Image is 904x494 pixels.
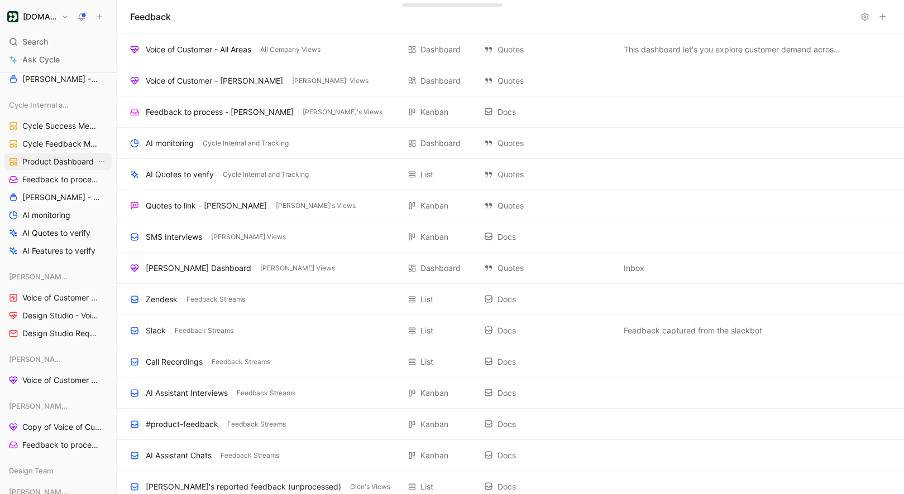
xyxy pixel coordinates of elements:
[621,261,647,275] button: Inbox
[4,437,112,453] a: Feedback to process - [PERSON_NAME]
[4,325,112,342] a: Design Studio Requests
[4,153,112,170] a: Product DashboardView actions
[235,388,298,398] button: Feedback Streams
[4,268,112,342] div: [PERSON_NAME]'s ViewsVoice of Customer - Shipped FeaturesDesign Studio - Voice of Customer - [PER...
[4,268,112,285] div: [PERSON_NAME]'s Views
[420,355,433,369] div: List
[300,107,385,117] button: [PERSON_NAME]'s Views
[484,324,613,337] div: Docs
[484,449,613,462] div: Docs
[117,221,904,253] div: SMS Interviews[PERSON_NAME] ViewsKanban DocsView actions
[218,451,281,461] button: Feedback Streams
[484,230,613,244] div: Docs
[7,11,18,22] img: Customer.io
[4,398,112,414] div: [PERSON_NAME]'s Views
[22,53,60,66] span: Ask Cycle
[96,156,107,167] button: View actions
[4,462,112,479] div: Design Team
[4,207,112,224] a: AI monitoring
[624,261,644,275] span: Inbox
[209,232,288,242] button: [PERSON_NAME] Views
[22,439,101,451] span: Feedback to process - [PERSON_NAME]
[290,76,371,86] button: [PERSON_NAME]' Views
[4,398,112,453] div: [PERSON_NAME]'s ViewsCopy of Voice of Customer - [PERSON_NAME]Feedback to process - [PERSON_NAME]
[117,34,904,65] div: Voice of Customer - All AreasAll Company ViewsDashboard QuotesThis dashboard let's you explore cu...
[292,75,369,86] span: [PERSON_NAME]' Views
[621,43,845,56] button: This dashboard let's you explore customer demand across all product areas. You can filter by vari...
[420,386,448,400] div: Kanban
[420,293,433,306] div: List
[484,168,613,181] div: Quotes
[22,328,98,339] span: Design Studio Requests
[146,355,203,369] div: Call Recordings
[117,377,904,409] div: AI Assistant InterviewsFeedback StreamsKanban DocsView actions
[223,169,309,180] span: Cycle Internal and Tracking
[484,199,613,212] div: Quotes
[4,243,112,259] a: AI Features to verify
[22,292,101,303] span: Voice of Customer - Shipped Features
[146,293,178,306] div: Zendesk
[4,135,112,152] a: Cycle Feedback Monitoring
[212,356,270,367] span: Feedback Streams
[624,324,762,337] span: Feedback captured from the slackbot
[146,105,294,119] div: Feedback to process - [PERSON_NAME]
[146,480,341,493] div: [PERSON_NAME]'s reported feedback (unprocessed)
[186,294,245,305] span: Feedback Streams
[221,169,311,180] button: Cycle Internal and Tracking
[146,230,202,244] div: SMS Interviews
[9,99,73,110] span: Cycle Internal and Tracking
[484,293,613,306] div: Docs
[117,284,904,315] div: ZendeskFeedback StreamsList DocsView actions
[274,201,358,211] button: [PERSON_NAME]'s Views
[484,74,613,88] div: Quotes
[4,351,112,389] div: [PERSON_NAME]Voice of Customer - [PERSON_NAME]
[420,105,448,119] div: Kanban
[117,159,904,190] div: AI Quotes to verifyCycle Internal and TrackingList QuotesView actions
[258,45,323,55] button: All Company Views
[4,225,112,241] a: AI Quotes to verify
[23,12,57,22] h1: [DOMAIN_NAME]
[420,74,461,88] div: Dashboard
[9,353,66,365] span: [PERSON_NAME]
[420,137,461,150] div: Dashboard
[146,199,267,212] div: Quotes to link - [PERSON_NAME]
[22,138,99,149] span: Cycle Feedback Monitoring
[4,462,112,482] div: Design Team
[22,422,102,433] span: Copy of Voice of Customer - [PERSON_NAME]
[276,200,356,211] span: [PERSON_NAME]'s Views
[4,372,112,389] a: Voice of Customer - [PERSON_NAME]
[484,105,613,119] div: Docs
[22,210,70,221] span: AI monitoring
[420,324,433,337] div: List
[221,450,279,461] span: Feedback Streams
[130,10,171,23] h1: Feedback
[22,375,101,386] span: Voice of Customer - [PERSON_NAME]
[4,33,112,50] div: Search
[211,231,286,243] span: [PERSON_NAME] Views
[22,120,97,132] span: Cycle Success Metrics
[22,156,94,167] span: Product Dashboard
[484,386,613,400] div: Docs
[420,449,448,462] div: Kanban
[624,43,843,56] span: This dashboard let's you explore customer demand across all product areas. You can filter by vari...
[117,346,904,377] div: Call RecordingsFeedback StreamsList DocsView actions
[209,357,272,367] button: Feedback Streams
[348,482,393,492] button: Glen's Views
[146,418,218,431] div: #product-feedback
[146,74,283,88] div: Voice of Customer - [PERSON_NAME]
[146,261,251,275] div: [PERSON_NAME] Dashboard
[117,65,904,96] div: Voice of Customer - [PERSON_NAME][PERSON_NAME]' ViewsDashboard QuotesView actions
[146,386,228,400] div: AI Assistant Interviews
[621,324,764,337] button: Feedback captured from the slackbot
[258,263,337,273] button: [PERSON_NAME] Views
[4,351,112,367] div: [PERSON_NAME]
[117,190,904,221] div: Quotes to link - [PERSON_NAME][PERSON_NAME]'s ViewsKanban QuotesView actions
[9,400,72,411] span: [PERSON_NAME]'s Views
[420,418,448,431] div: Kanban
[420,230,448,244] div: Kanban
[484,137,613,150] div: Quotes
[22,74,99,85] span: [PERSON_NAME] - Projects
[484,480,613,493] div: Docs
[4,71,112,88] a: [PERSON_NAME] - Projects
[146,43,251,56] div: Voice of Customer - All Areas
